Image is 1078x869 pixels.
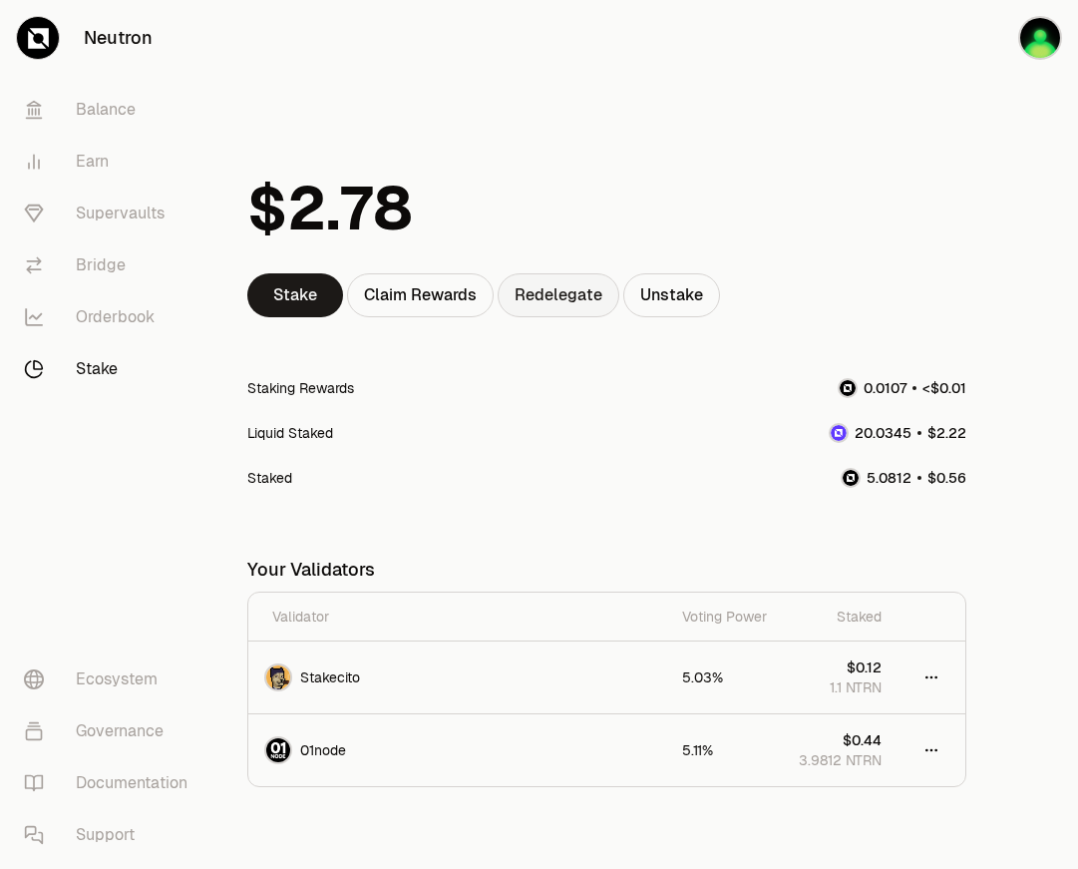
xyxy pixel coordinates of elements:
img: QA [1020,18,1060,58]
a: Support [8,809,215,861]
a: Stake [247,273,343,317]
a: Bridge [8,239,215,291]
img: Stakecito Logo [266,665,290,689]
span: Stakecito [300,667,360,687]
span: $0.44 [843,730,882,750]
a: Balance [8,84,215,136]
a: Earn [8,136,215,188]
a: Supervaults [8,188,215,239]
a: Governance [8,705,215,757]
a: Documentation [8,757,215,809]
div: Liquid Staked [247,423,333,443]
td: 5.03% [666,642,783,714]
a: Orderbook [8,291,215,343]
img: NTRN Logo [840,380,856,396]
img: NTRN Logo [843,470,859,486]
a: Unstake [623,273,720,317]
img: 01node Logo [266,738,290,762]
div: Claim Rewards [347,273,494,317]
img: dNTRN Logo [831,425,847,441]
span: 3.9812 NTRN [799,750,882,770]
td: 5.11% [666,714,783,786]
th: Voting Power [666,593,783,642]
a: Ecosystem [8,653,215,705]
div: Staked [247,468,292,488]
span: 1.1 NTRN [830,677,882,697]
a: Redelegate [498,273,619,317]
div: Staked [799,607,882,627]
th: Validator [248,593,666,642]
a: Stake [8,343,215,395]
div: Staking Rewards [247,378,354,398]
span: $0.12 [847,657,882,677]
div: Your Validators [247,548,966,592]
span: 01node [300,740,346,760]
